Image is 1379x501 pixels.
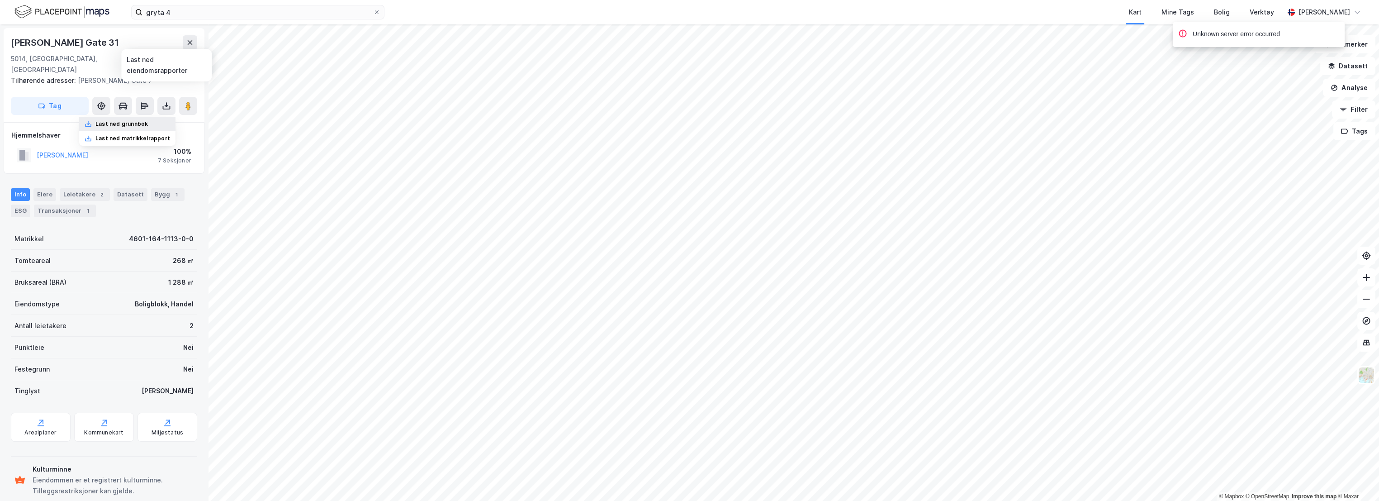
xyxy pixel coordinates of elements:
[1161,7,1194,18] div: Mine Tags
[11,205,30,217] div: ESG
[1219,493,1244,500] a: Mapbox
[1214,7,1230,18] div: Bolig
[114,188,147,201] div: Datasett
[11,76,78,84] span: Tilhørende adresser:
[183,364,194,375] div: Nei
[11,35,121,50] div: [PERSON_NAME] Gate 31
[14,277,66,288] div: Bruksareal (BRA)
[142,5,373,19] input: Søk på adresse, matrikkel, gårdeiere, leietakere eller personer
[60,188,110,201] div: Leietakere
[151,188,185,201] div: Bygg
[24,429,57,436] div: Arealplaner
[84,429,123,436] div: Kommunekart
[1358,367,1375,384] img: Z
[1333,122,1375,140] button: Tags
[172,190,181,199] div: 1
[1323,79,1375,97] button: Analyse
[158,157,191,164] div: 7 Seksjoner
[135,299,194,310] div: Boligblokk, Handel
[1298,7,1350,18] div: [PERSON_NAME]
[14,299,60,310] div: Eiendomstype
[142,386,194,396] div: [PERSON_NAME]
[1129,7,1142,18] div: Kart
[14,386,40,396] div: Tinglyst
[1332,100,1375,119] button: Filter
[129,234,194,244] div: 4601-164-1113-0-0
[14,4,109,20] img: logo.f888ab2527a4732fd821a326f86c7f29.svg
[33,475,194,496] div: Eiendommen er et registrert kulturminne. Tilleggsrestriksjoner kan gjelde.
[97,190,106,199] div: 2
[95,120,148,128] div: Last ned grunnbok
[95,135,170,142] div: Last ned matrikkelrapport
[183,342,194,353] div: Nei
[1193,29,1280,40] div: Unknown server error occurred
[168,277,194,288] div: 1 288 ㎡
[152,429,183,436] div: Miljøstatus
[11,53,148,75] div: 5014, [GEOGRAPHIC_DATA], [GEOGRAPHIC_DATA]
[148,53,197,75] div: Bergen, 164/1113
[14,234,44,244] div: Matrikkel
[173,255,194,266] div: 268 ㎡
[1320,57,1375,75] button: Datasett
[11,97,89,115] button: Tag
[190,320,194,331] div: 2
[1246,493,1289,500] a: OpenStreetMap
[11,130,197,141] div: Hjemmelshaver
[33,464,194,475] div: Kulturminne
[14,364,50,375] div: Festegrunn
[33,188,56,201] div: Eiere
[14,320,66,331] div: Antall leietakere
[83,206,92,215] div: 1
[158,146,191,157] div: 100%
[11,188,30,201] div: Info
[34,205,96,217] div: Transaksjoner
[11,75,190,86] div: [PERSON_NAME] Gate 7
[1334,458,1379,501] div: Kontrollprogram for chat
[14,342,44,353] div: Punktleie
[14,255,51,266] div: Tomteareal
[1334,458,1379,501] iframe: Chat Widget
[1250,7,1274,18] div: Verktøy
[1292,493,1336,500] a: Improve this map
